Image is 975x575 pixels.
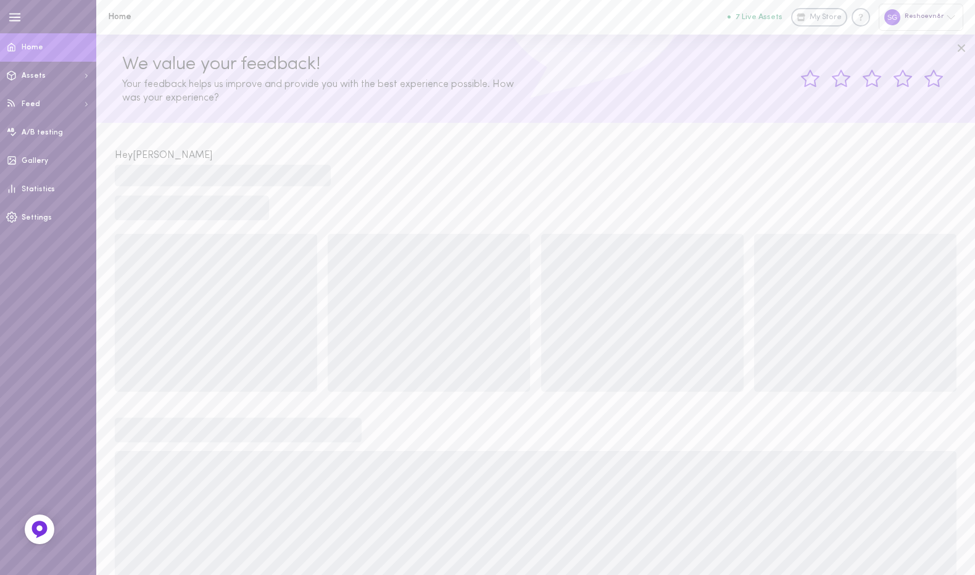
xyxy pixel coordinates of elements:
[791,8,847,27] a: My Store
[728,13,782,21] button: 7 Live Assets
[879,4,963,30] div: Reshoevn8r
[30,520,49,539] img: Feedback Button
[810,12,842,23] span: My Store
[22,214,52,221] span: Settings
[22,44,43,51] span: Home
[22,157,48,165] span: Gallery
[852,8,870,27] div: Knowledge center
[122,80,514,103] span: Your feedback helps us improve and provide you with the best experience possible. How was your ex...
[22,129,63,136] span: A/B testing
[22,101,40,108] span: Feed
[115,151,212,160] span: Hey [PERSON_NAME]
[728,13,791,22] a: 7 Live Assets
[22,186,55,193] span: Statistics
[108,12,312,22] h1: Home
[22,72,46,80] span: Assets
[122,55,320,74] span: We value your feedback!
